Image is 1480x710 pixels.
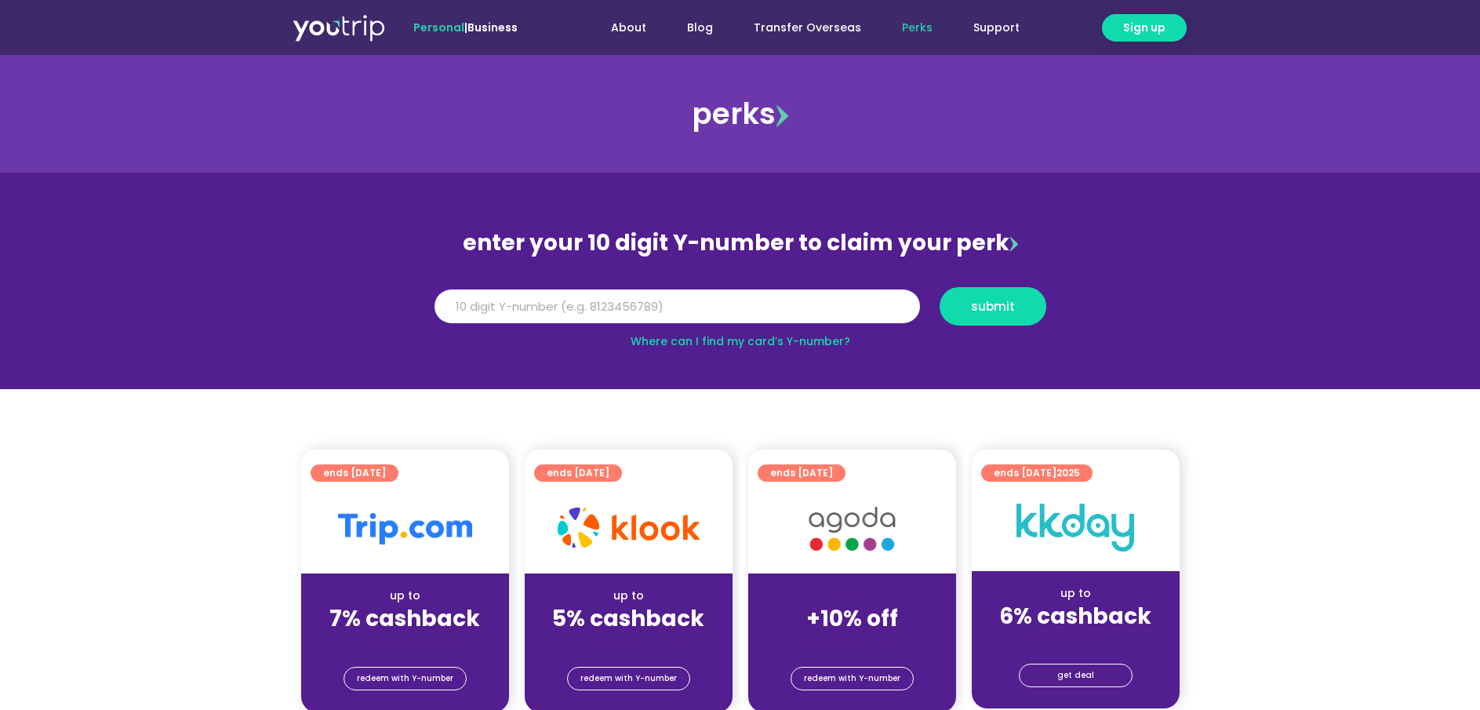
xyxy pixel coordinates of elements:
strong: 7% cashback [329,603,480,634]
span: | [413,20,518,35]
a: get deal [1019,664,1133,687]
a: ends [DATE]2025 [981,464,1093,482]
button: submit [940,287,1046,326]
div: up to [537,588,720,604]
span: 2025 [1056,466,1080,479]
a: Blog [667,13,733,42]
a: redeem with Y-number [344,667,467,690]
span: Sign up [1123,20,1165,36]
a: redeem with Y-number [567,667,690,690]
strong: 6% cashback [999,601,1151,632]
strong: +10% off [806,603,898,634]
span: ends [DATE] [994,464,1080,482]
div: (for stays only) [537,633,720,650]
a: Support [953,13,1040,42]
a: Sign up [1102,14,1187,42]
a: Perks [882,13,953,42]
a: Where can I find my card’s Y-number? [631,333,850,349]
form: Y Number [435,287,1046,337]
input: 10 digit Y-number (e.g. 8123456789) [435,289,920,324]
span: ends [DATE] [770,464,833,482]
a: Transfer Overseas [733,13,882,42]
span: get deal [1057,664,1094,686]
a: ends [DATE] [534,464,622,482]
span: redeem with Y-number [580,668,677,690]
a: Business [467,20,518,35]
strong: 5% cashback [552,603,704,634]
div: up to [984,585,1167,602]
a: About [591,13,667,42]
span: redeem with Y-number [357,668,453,690]
div: (for stays only) [984,631,1167,647]
div: (for stays only) [314,633,496,650]
a: ends [DATE] [311,464,398,482]
span: redeem with Y-number [804,668,900,690]
a: ends [DATE] [758,464,845,482]
span: submit [971,300,1015,312]
a: redeem with Y-number [791,667,914,690]
div: (for stays only) [761,633,944,650]
div: up to [314,588,496,604]
span: Personal [413,20,464,35]
nav: Menu [560,13,1040,42]
span: up to [838,588,867,603]
span: ends [DATE] [547,464,609,482]
div: enter your 10 digit Y-number to claim your perk [427,223,1054,264]
span: ends [DATE] [323,464,386,482]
